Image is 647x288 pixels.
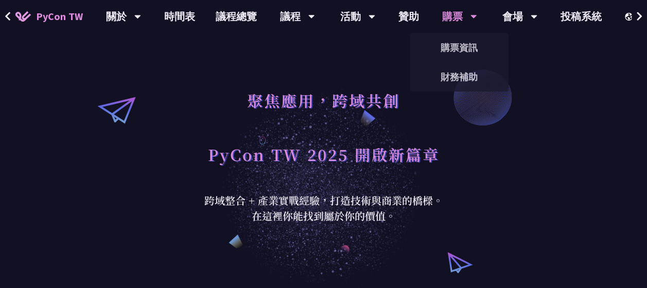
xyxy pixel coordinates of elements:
img: Locale Icon [625,13,635,21]
h1: 聚焦應用，跨域共創 [247,85,400,116]
div: 跨域整合 + 產業實戰經驗，打造技術與商業的橋樑。 在這裡你能找到屬於你的價值。 [198,193,450,224]
a: 購票資訊 [410,35,509,60]
a: 財務補助 [410,65,509,89]
a: PyCon TW [5,4,93,29]
h1: PyCon TW 2025 開啟新篇章 [208,139,440,170]
span: PyCon TW [36,9,83,24]
img: Home icon of PyCon TW 2025 [15,11,31,22]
